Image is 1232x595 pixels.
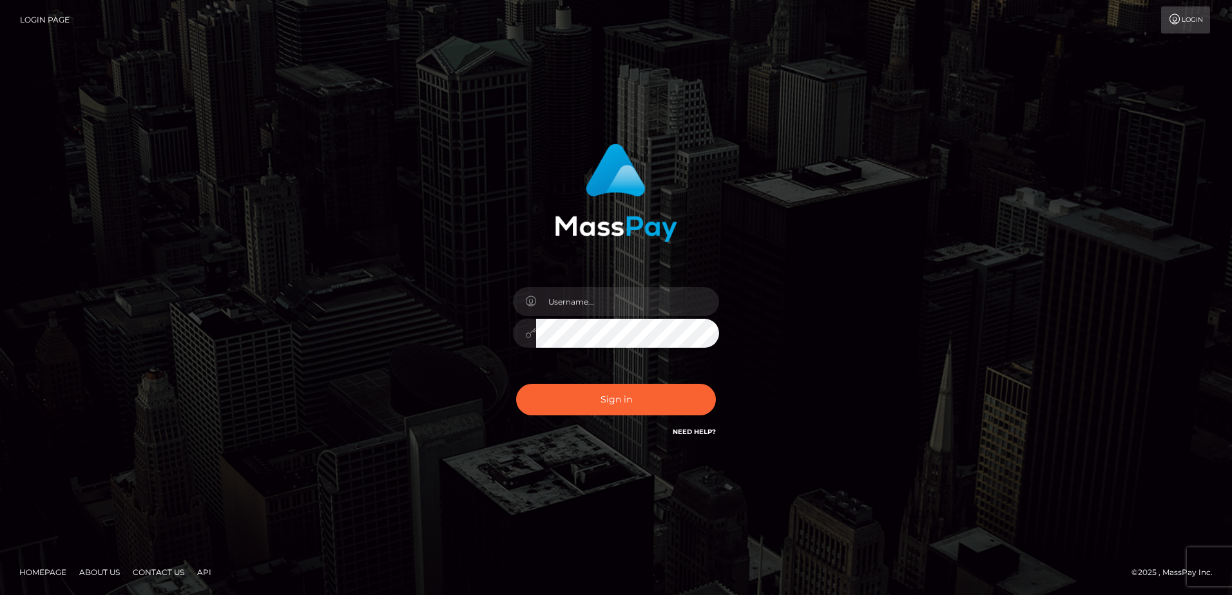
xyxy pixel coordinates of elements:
img: MassPay Login [555,144,677,242]
a: Login [1161,6,1210,33]
a: Login Page [20,6,70,33]
a: Contact Us [128,562,189,582]
a: Need Help? [673,428,716,436]
a: API [192,562,217,582]
button: Sign in [516,384,716,415]
div: © 2025 , MassPay Inc. [1131,565,1222,580]
a: Homepage [14,562,72,582]
a: About Us [74,562,125,582]
input: Username... [536,287,719,316]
